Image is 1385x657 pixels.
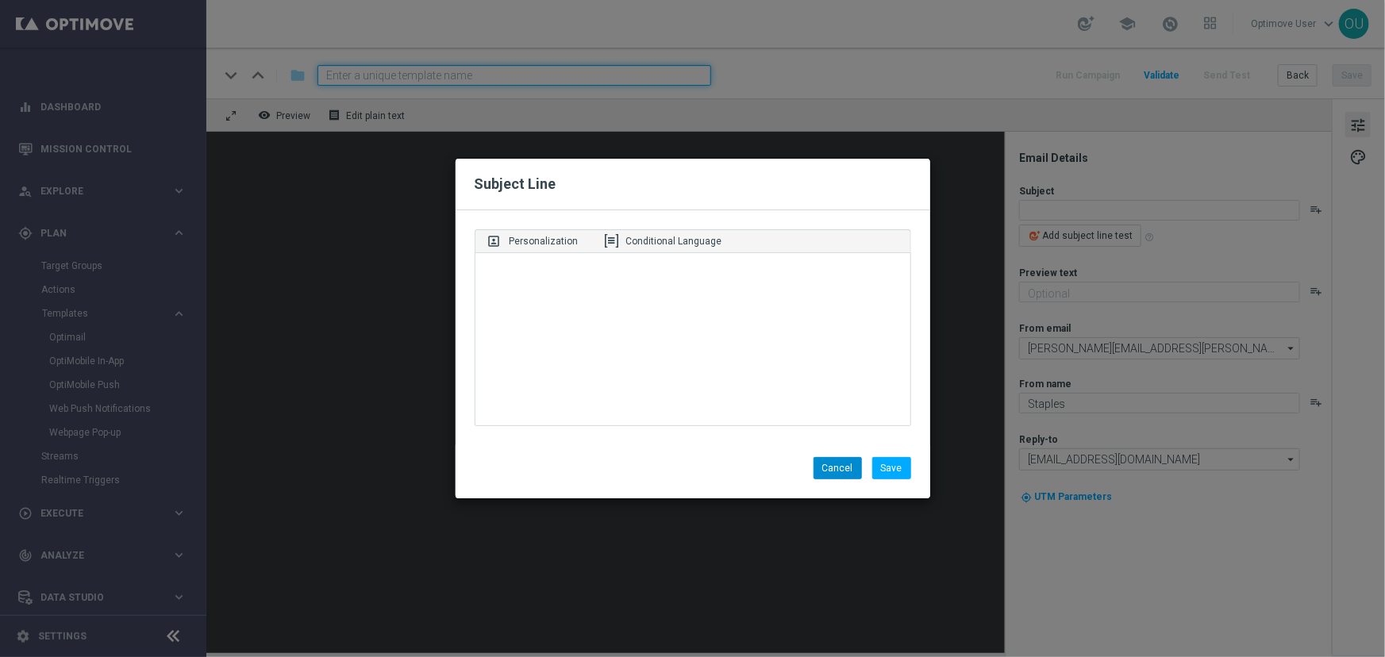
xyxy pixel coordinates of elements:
[487,234,502,248] i: portrait
[814,457,862,479] button: Cancel
[510,234,579,248] p: Personalization
[475,175,911,194] h2: Subject Line
[626,234,722,248] p: Conditional Language
[872,457,911,479] button: Save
